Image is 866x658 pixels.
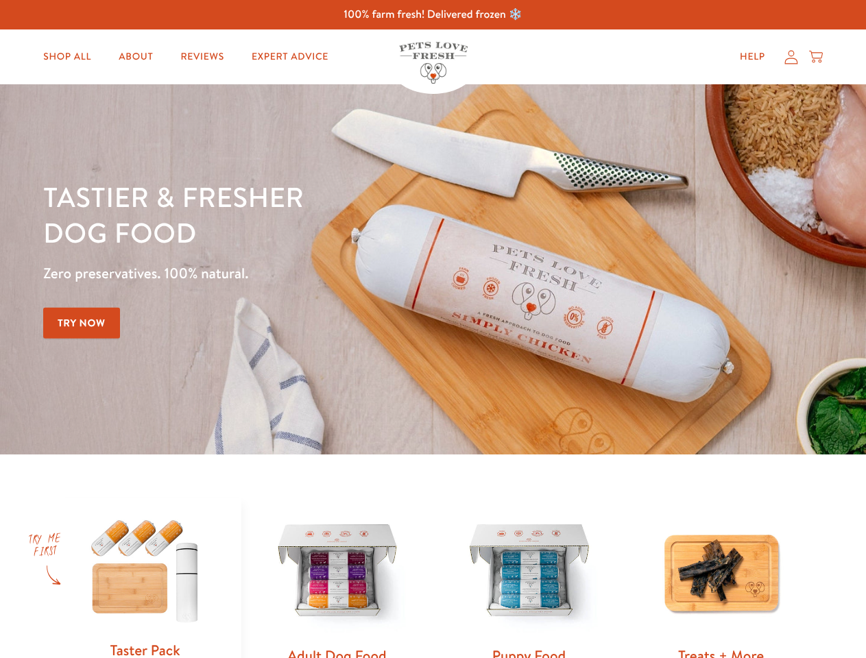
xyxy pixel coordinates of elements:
a: About [108,43,164,71]
a: Shop All [32,43,102,71]
a: Reviews [169,43,234,71]
a: Try Now [43,308,120,339]
img: Pets Love Fresh [399,42,468,84]
a: Help [729,43,776,71]
h1: Tastier & fresher dog food [43,179,563,250]
a: Expert Advice [241,43,339,71]
p: Zero preservatives. 100% natural. [43,261,563,286]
